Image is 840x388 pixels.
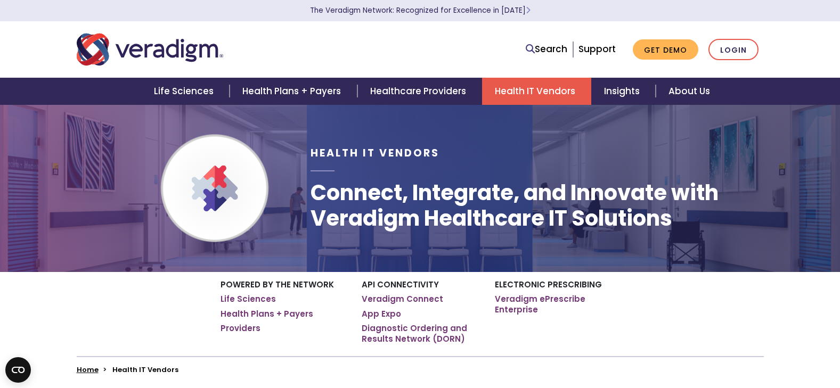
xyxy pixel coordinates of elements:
[221,323,260,334] a: Providers
[362,294,443,304] a: Veradigm Connect
[230,78,357,105] a: Health Plans + Payers
[357,78,482,105] a: Healthcare Providers
[141,78,230,105] a: Life Sciences
[311,146,439,160] span: Health IT Vendors
[495,294,620,315] a: Veradigm ePrescribe Enterprise
[578,43,616,55] a: Support
[310,5,531,15] a: The Veradigm Network: Recognized for Excellence in [DATE]Learn More
[633,39,698,60] a: Get Demo
[362,323,479,344] a: Diagnostic Ordering and Results Network (DORN)
[311,180,763,231] h1: Connect, Integrate, and Innovate with Veradigm Healthcare IT Solutions
[362,309,401,319] a: App Expo
[221,309,313,319] a: Health Plans + Payers
[5,357,31,383] button: Open CMP widget
[221,294,276,304] a: Life Sciences
[526,42,567,56] a: Search
[77,32,223,67] img: Veradigm logo
[656,78,723,105] a: About Us
[591,78,656,105] a: Insights
[526,5,531,15] span: Learn More
[482,78,591,105] a: Health IT Vendors
[77,365,99,375] a: Home
[708,39,759,61] a: Login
